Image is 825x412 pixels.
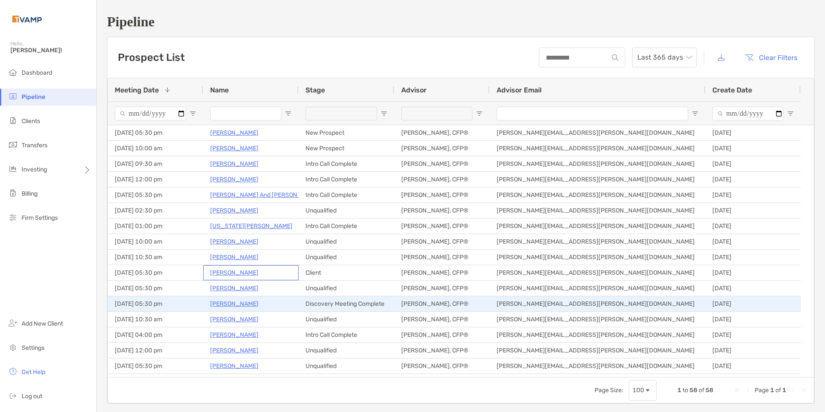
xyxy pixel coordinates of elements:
[476,110,483,117] button: Open Filter Menu
[790,387,797,394] div: Next Page
[705,296,801,311] div: [DATE]
[210,376,258,387] a: [PERSON_NAME]
[705,172,801,187] div: [DATE]
[299,358,394,374] div: Unqualified
[210,236,258,247] a: [PERSON_NAME]
[705,234,801,249] div: [DATE]
[490,281,705,296] div: [PERSON_NAME][EMAIL_ADDRESS][PERSON_NAME][DOMAIN_NAME]
[705,250,801,265] div: [DATE]
[712,86,752,94] span: Create Date
[394,187,490,203] div: [PERSON_NAME], CFP®
[108,125,203,140] div: [DATE] 05:30 pm
[490,156,705,171] div: [PERSON_NAME][EMAIL_ADDRESS][PERSON_NAME][DOMAIN_NAME]
[299,156,394,171] div: Intro Call Complete
[299,296,394,311] div: Discovery Meeting Complete
[394,125,490,140] div: [PERSON_NAME], CFP®
[210,283,258,294] p: [PERSON_NAME]
[490,141,705,156] div: [PERSON_NAME][EMAIL_ADDRESS][PERSON_NAME][DOMAIN_NAME]
[394,312,490,327] div: [PERSON_NAME], CFP®
[677,387,681,394] span: 1
[705,374,801,389] div: [DATE]
[705,203,801,218] div: [DATE]
[210,143,258,154] p: [PERSON_NAME]
[490,219,705,234] div: [PERSON_NAME][EMAIL_ADDRESS][PERSON_NAME][DOMAIN_NAME]
[210,330,258,340] a: [PERSON_NAME]
[394,281,490,296] div: [PERSON_NAME], CFP®
[299,125,394,140] div: New Prospect
[738,48,804,67] button: Clear Filters
[108,187,203,203] div: [DATE] 05:30 pm
[394,219,490,234] div: [PERSON_NAME], CFP®
[108,374,203,389] div: [DATE] 04:30 pm
[394,156,490,171] div: [PERSON_NAME], CFP®
[22,368,45,376] span: Get Help
[394,250,490,265] div: [PERSON_NAME], CFP®
[381,110,387,117] button: Open Filter Menu
[210,174,258,185] a: [PERSON_NAME]
[490,374,705,389] div: [PERSON_NAME][EMAIL_ADDRESS][PERSON_NAME][DOMAIN_NAME]
[210,221,293,231] a: [US_STATE][PERSON_NAME]
[108,141,203,156] div: [DATE] 10:00 am
[705,141,801,156] div: [DATE]
[108,250,203,265] div: [DATE] 10:30 am
[490,296,705,311] div: [PERSON_NAME][EMAIL_ADDRESS][PERSON_NAME][DOMAIN_NAME]
[299,281,394,296] div: Unqualified
[800,387,807,394] div: Last Page
[490,187,705,203] div: [PERSON_NAME][EMAIL_ADDRESS][PERSON_NAME][DOMAIN_NAME]
[10,47,91,54] span: [PERSON_NAME]!
[115,107,186,120] input: Meeting Date Filter Input
[210,361,258,371] a: [PERSON_NAME]
[690,387,697,394] span: 58
[705,327,801,342] div: [DATE]
[210,158,258,169] p: [PERSON_NAME]
[210,345,258,356] a: [PERSON_NAME]
[210,252,258,263] a: [PERSON_NAME]
[22,214,58,222] span: Firm Settings
[8,91,18,101] img: pipeline icon
[108,172,203,187] div: [DATE] 12:00 pm
[490,312,705,327] div: [PERSON_NAME][EMAIL_ADDRESS][PERSON_NAME][DOMAIN_NAME]
[22,69,52,76] span: Dashboard
[210,127,258,138] p: [PERSON_NAME]
[8,390,18,401] img: logout icon
[22,190,38,197] span: Billing
[108,219,203,234] div: [DATE] 01:00 pm
[189,110,196,117] button: Open Filter Menu
[305,86,325,94] span: Stage
[633,387,644,394] div: 100
[299,203,394,218] div: Unqualified
[394,265,490,280] div: [PERSON_NAME], CFP®
[497,86,542,94] span: Advisor Email
[210,267,258,278] a: [PERSON_NAME]
[705,219,801,234] div: [DATE]
[394,141,490,156] div: [PERSON_NAME], CFP®
[595,387,623,394] div: Page Size:
[22,393,42,400] span: Log out
[210,107,281,120] input: Name Filter Input
[705,312,801,327] div: [DATE]
[744,387,751,394] div: Previous Page
[210,205,258,216] a: [PERSON_NAME]
[108,358,203,374] div: [DATE] 05:30 pm
[299,234,394,249] div: Unqualified
[787,110,794,117] button: Open Filter Menu
[8,164,18,174] img: investing icon
[705,358,801,374] div: [DATE]
[108,203,203,218] div: [DATE] 02:30 pm
[299,187,394,203] div: Intro Call Complete
[705,187,801,203] div: [DATE]
[210,314,258,325] p: [PERSON_NAME]
[8,366,18,377] img: get-help icon
[394,374,490,389] div: [PERSON_NAME], CFP®
[299,250,394,265] div: Unqualified
[299,327,394,342] div: Intro Call Complete
[22,117,40,125] span: Clients
[8,67,18,77] img: dashboard icon
[107,14,815,30] h1: Pipeline
[705,125,801,140] div: [DATE]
